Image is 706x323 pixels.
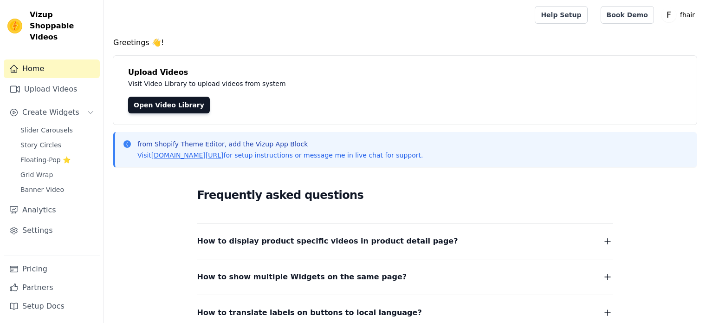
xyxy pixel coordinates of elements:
[197,270,407,283] span: How to show multiple Widgets on the same page?
[20,140,61,150] span: Story Circles
[601,6,654,24] a: Book Demo
[4,260,100,278] a: Pricing
[4,297,100,316] a: Setup Docs
[15,124,100,137] a: Slider Carousels
[22,107,79,118] span: Create Widgets
[4,59,100,78] a: Home
[128,78,544,89] p: Visit Video Library to upload videos from system
[4,221,100,240] a: Settings
[137,139,423,149] p: from Shopify Theme Editor, add the Vizup App Block
[137,151,423,160] p: Visit for setup instructions or message me in live chat for support.
[20,155,71,165] span: Floating-Pop ⭐
[15,153,100,166] a: Floating-Pop ⭐
[128,67,682,78] h4: Upload Videos
[4,80,100,99] a: Upload Videos
[128,97,210,113] a: Open Video Library
[197,306,613,319] button: How to translate labels on buttons to local language?
[113,37,697,48] h4: Greetings 👋!
[197,270,613,283] button: How to show multiple Widgets on the same page?
[7,19,22,33] img: Vizup
[15,138,100,152] a: Story Circles
[661,7,699,23] button: F fhair
[20,125,73,135] span: Slider Carousels
[4,278,100,297] a: Partners
[535,6,587,24] a: Help Setup
[151,152,224,159] a: [DOMAIN_NAME][URL]
[197,306,422,319] span: How to translate labels on buttons to local language?
[667,10,671,20] text: F
[197,235,458,248] span: How to display product specific videos in product detail page?
[4,201,100,219] a: Analytics
[20,170,53,179] span: Grid Wrap
[30,9,96,43] span: Vizup Shoppable Videos
[20,185,64,194] span: Banner Video
[15,168,100,181] a: Grid Wrap
[4,103,100,122] button: Create Widgets
[15,183,100,196] a: Banner Video
[197,235,613,248] button: How to display product specific videos in product detail page?
[197,186,613,204] h2: Frequently asked questions
[676,7,699,23] p: fhair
